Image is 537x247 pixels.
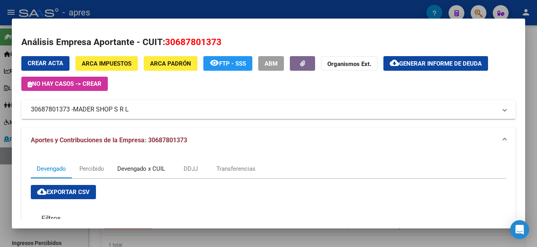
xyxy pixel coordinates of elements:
button: No hay casos -> Crear [21,77,108,91]
button: ARCA Impuestos [75,56,138,71]
button: Generar informe de deuda [383,56,488,71]
mat-expansion-panel-header: 30687801373 -MADER SHOP S R L [21,100,516,119]
button: ARCA Padrón [144,56,197,71]
div: Devengado x CUIL [117,164,165,173]
button: Exportar CSV [31,185,96,199]
button: Crear Acta [21,56,69,71]
mat-icon: cloud_download [37,187,47,196]
mat-panel-title: 30687801373 - [31,105,497,114]
span: 30687801373 [165,37,222,47]
div: Percibido [79,164,104,173]
span: Crear Acta [28,60,63,67]
div: Devengado [37,164,66,173]
mat-icon: cloud_download [390,58,399,68]
span: Exportar CSV [37,189,90,196]
span: Aportes y Contribuciones de la Empresa: 30687801373 [31,136,187,144]
span: ARCA Impuestos [82,60,131,67]
span: MADER SHOP S R L [73,105,129,114]
mat-icon: remove_red_eye [210,58,219,68]
h3: Filtros [38,214,65,222]
span: ABM [265,60,278,67]
span: Generar informe de deuda [399,60,482,67]
button: Organismos Ext. [321,56,377,71]
mat-expansion-panel-header: Aportes y Contribuciones de la Empresa: 30687801373 [21,128,516,153]
strong: Organismos Ext. [327,60,371,68]
button: ABM [258,56,284,71]
span: FTP - SSS [219,60,246,67]
button: FTP - SSS [203,56,252,71]
h2: Análisis Empresa Aportante - CUIT: [21,36,516,49]
div: Transferencias [216,164,255,173]
span: ARCA Padrón [150,60,191,67]
div: DDJJ [184,164,198,173]
span: No hay casos -> Crear [28,80,101,87]
div: Open Intercom Messenger [510,220,529,239]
